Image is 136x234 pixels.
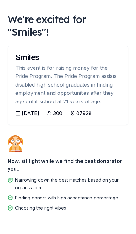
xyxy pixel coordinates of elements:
[8,155,128,175] div: Now, sit tight while we find the best donors for you...
[15,54,121,61] div: Smiles
[15,64,121,106] div: This event is for raising money for the Pride Program. The Pride Program assists disabled high sc...
[22,109,39,117] div: [DATE]
[15,204,66,212] div: Choosing the right vibes
[8,13,128,38] div: We're excited for " Smiles "!
[76,109,92,117] div: 07928
[15,194,118,202] div: Finding donors with high acceptance percentage
[53,109,62,117] div: 300
[15,176,128,192] div: Narrowing down the best matches based on your organization
[8,135,23,152] img: Dog waiting patiently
